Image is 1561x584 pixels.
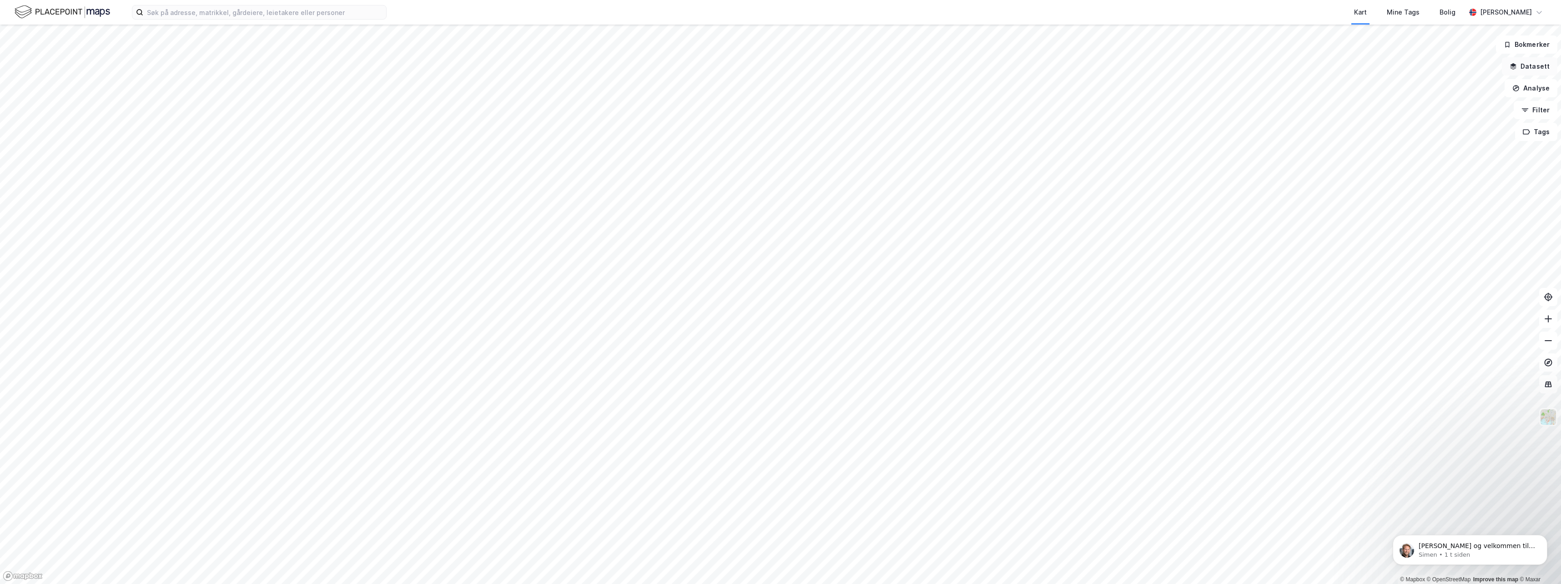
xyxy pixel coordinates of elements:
a: Mapbox [1400,576,1425,583]
div: Bolig [1440,7,1455,18]
div: [PERSON_NAME] [1480,7,1532,18]
img: logo.f888ab2527a4732fd821a326f86c7f29.svg [15,4,110,20]
div: Mine Tags [1387,7,1420,18]
div: Kart [1354,7,1367,18]
a: OpenStreetMap [1427,576,1471,583]
a: Mapbox homepage [3,571,43,581]
input: Søk på adresse, matrikkel, gårdeiere, leietakere eller personer [143,5,386,19]
button: Bokmerker [1496,35,1557,54]
button: Analyse [1505,79,1557,97]
a: Improve this map [1473,576,1518,583]
img: Z [1540,408,1557,426]
iframe: Intercom notifications melding [1379,516,1561,579]
button: Tags [1515,123,1557,141]
button: Filter [1514,101,1557,119]
button: Datasett [1502,57,1557,76]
